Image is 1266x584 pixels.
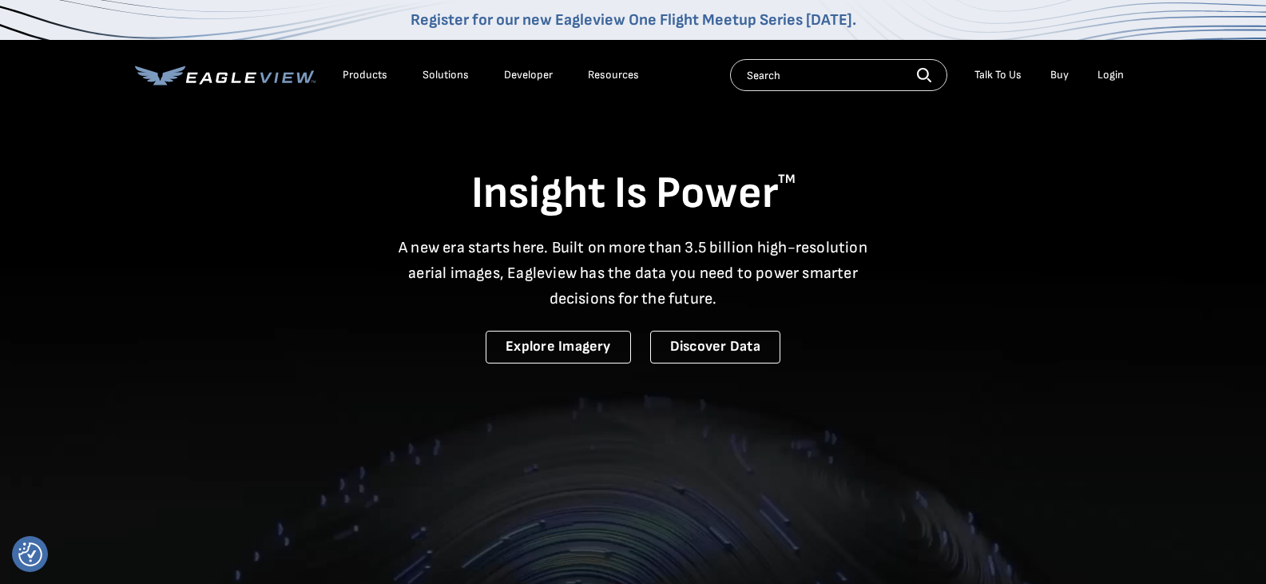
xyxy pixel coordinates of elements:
p: A new era starts here. Built on more than 3.5 billion high-resolution aerial images, Eagleview ha... [389,235,878,312]
h1: Insight Is Power [135,166,1132,222]
div: Login [1097,68,1124,82]
input: Search [730,59,947,91]
div: Talk To Us [974,68,1022,82]
img: Revisit consent button [18,542,42,566]
div: Products [343,68,387,82]
a: Explore Imagery [486,331,631,364]
div: Solutions [423,68,469,82]
sup: TM [778,172,796,187]
a: Discover Data [650,331,780,364]
a: Buy [1050,68,1069,82]
button: Consent Preferences [18,542,42,566]
div: Resources [588,68,639,82]
a: Register for our new Eagleview One Flight Meetup Series [DATE]. [411,10,856,30]
a: Developer [504,68,553,82]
